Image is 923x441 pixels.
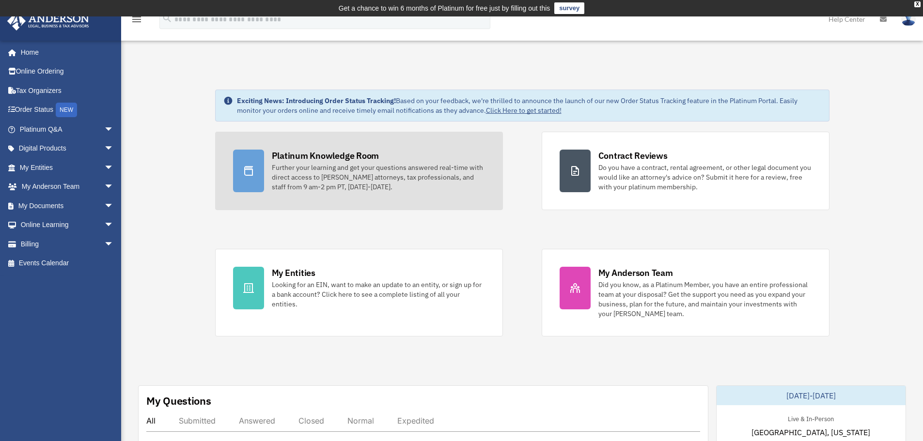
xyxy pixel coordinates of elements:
[717,386,906,405] div: [DATE]-[DATE]
[780,413,842,423] div: Live & In-Person
[7,139,128,158] a: Digital Productsarrow_drop_down
[272,163,485,192] div: Further your learning and get your questions answered real-time with direct access to [PERSON_NAM...
[7,100,128,120] a: Order StatusNEW
[179,416,216,426] div: Submitted
[298,416,324,426] div: Closed
[272,267,315,279] div: My Entities
[486,106,562,115] a: Click Here to get started!
[7,177,128,197] a: My Anderson Teamarrow_drop_down
[215,249,503,336] a: My Entities Looking for an EIN, want to make an update to an entity, or sign up for a bank accoun...
[131,17,142,25] a: menu
[7,158,128,177] a: My Entitiesarrow_drop_down
[56,103,77,117] div: NEW
[339,2,550,14] div: Get a chance to win 6 months of Platinum for free just by filling out this
[146,416,156,426] div: All
[7,120,128,139] a: Platinum Q&Aarrow_drop_down
[104,177,124,197] span: arrow_drop_down
[542,132,829,210] a: Contract Reviews Do you have a contract, rental agreement, or other legal document you would like...
[751,426,870,438] span: [GEOGRAPHIC_DATA], [US_STATE]
[215,132,503,210] a: Platinum Knowledge Room Further your learning and get your questions answered real-time with dire...
[7,254,128,273] a: Events Calendar
[7,196,128,215] a: My Documentsarrow_drop_down
[131,14,142,25] i: menu
[542,249,829,336] a: My Anderson Team Did you know, as a Platinum Member, you have an entire professional team at your...
[901,12,916,26] img: User Pic
[347,416,374,426] div: Normal
[598,163,812,192] div: Do you have a contract, rental agreement, or other legal document you would like an attorney's ad...
[7,234,128,254] a: Billingarrow_drop_down
[237,96,821,115] div: Based on your feedback, we're thrilled to announce the launch of our new Order Status Tracking fe...
[272,280,485,309] div: Looking for an EIN, want to make an update to an entity, or sign up for a bank account? Click her...
[104,139,124,159] span: arrow_drop_down
[598,267,673,279] div: My Anderson Team
[7,62,128,81] a: Online Ordering
[104,234,124,254] span: arrow_drop_down
[7,81,128,100] a: Tax Organizers
[146,394,211,408] div: My Questions
[4,12,92,30] img: Anderson Advisors Platinum Portal
[554,2,584,14] a: survey
[104,215,124,235] span: arrow_drop_down
[272,150,379,162] div: Platinum Knowledge Room
[397,416,434,426] div: Expedited
[104,196,124,216] span: arrow_drop_down
[7,43,124,62] a: Home
[914,1,921,7] div: close
[598,150,668,162] div: Contract Reviews
[237,96,396,105] strong: Exciting News: Introducing Order Status Tracking!
[162,13,172,24] i: search
[7,215,128,235] a: Online Learningarrow_drop_down
[104,158,124,178] span: arrow_drop_down
[104,120,124,139] span: arrow_drop_down
[239,416,275,426] div: Answered
[598,280,812,319] div: Did you know, as a Platinum Member, you have an entire professional team at your disposal? Get th...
